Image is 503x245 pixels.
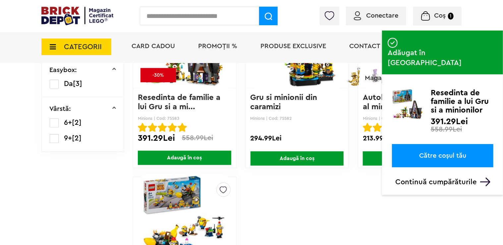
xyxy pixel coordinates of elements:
[158,123,167,132] img: Evaluare cu stele
[431,126,462,133] span: 558.99Lei
[138,151,231,165] span: Adaugă în coș
[182,134,213,141] span: 558.99Lei
[50,106,71,112] p: Vârstă:
[373,123,382,132] img: Evaluare cu stele
[363,94,455,111] a: Autobuzul de petrecere al minionilor
[138,116,231,121] p: Minions | Cod: 75583
[480,178,490,186] img: Arrow%20-%20Down.svg
[138,123,147,132] img: Evaluare cu stele
[138,134,175,142] span: 391.29Lei
[72,134,82,142] span: [2]
[72,119,82,126] span: [2]
[431,89,493,115] p: Resedinta de familie a lui Gru si a minionilor
[434,12,446,19] span: Coș
[448,13,454,20] small: 1
[133,151,236,165] a: Adaugă în coș
[382,82,388,89] img: addedtocart
[354,12,398,19] a: Conectare
[138,94,223,111] a: Resedinta de familie a lui Gru si a mi...
[388,48,497,68] span: Adăugat în [GEOGRAPHIC_DATA]
[168,123,177,132] img: Evaluare cu stele
[392,89,424,121] img: Resedinta de familie a lui Gru si a minionilor
[395,178,493,186] p: Continuă cumpărăturile
[64,119,72,126] span: 6+
[363,151,456,166] span: Adaugă în coș
[365,66,451,81] span: Magazine Certificate LEGO®
[251,116,344,121] p: Minions | Cod: 75582
[431,118,468,125] span: 391.29Lei
[198,43,237,49] a: PROMOȚII %
[363,116,456,121] p: Minions | Cod: 75581
[246,151,349,166] a: Adaugă în coș
[251,151,344,166] span: Adaugă în coș
[363,123,372,132] img: Evaluare cu stele
[132,43,175,49] a: Card Cadou
[358,151,461,166] a: Adaugă în coș
[260,43,326,49] a: Produse exclusive
[251,94,320,111] a: Gru si minionii din caramizi
[366,12,398,19] span: Conectare
[363,134,456,143] div: 213.99Lei
[388,38,398,48] img: addedtocart
[64,134,72,142] span: 9+
[349,43,380,49] a: Contact
[392,144,493,167] a: Către coșul tău
[251,134,344,143] div: 294.99Lei
[148,123,157,132] img: Evaluare cu stele
[64,43,102,50] span: CATEGORII
[178,123,187,132] img: Evaluare cu stele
